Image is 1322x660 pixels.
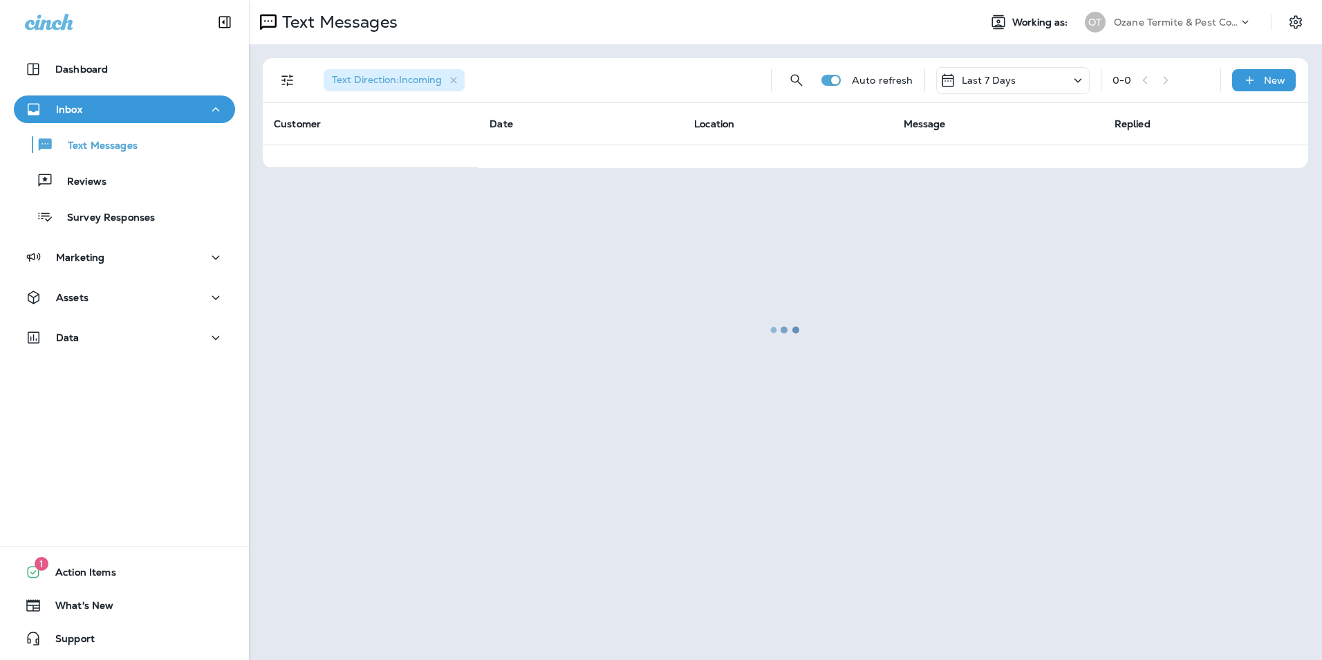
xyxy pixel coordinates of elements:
button: Assets [14,284,235,311]
button: What's New [14,592,235,619]
p: Text Messages [54,140,138,153]
button: 1Action Items [14,558,235,586]
p: Assets [56,292,89,303]
button: Dashboard [14,55,235,83]
button: Support [14,625,235,652]
p: Dashboard [55,64,108,75]
button: Data [14,324,235,351]
button: Inbox [14,95,235,123]
span: 1 [35,557,48,571]
p: Inbox [56,104,82,115]
p: Marketing [56,252,104,263]
p: Survey Responses [53,212,155,225]
button: Marketing [14,244,235,271]
p: Reviews [53,176,106,189]
button: Survey Responses [14,202,235,231]
button: Text Messages [14,130,235,159]
span: Support [41,633,95,650]
span: Action Items [41,567,116,583]
span: What's New [41,600,113,616]
button: Reviews [14,166,235,195]
button: Collapse Sidebar [205,8,244,36]
p: Data [56,332,80,343]
p: New [1264,75,1285,86]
